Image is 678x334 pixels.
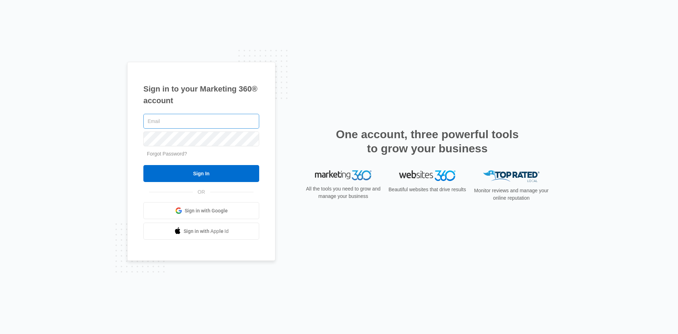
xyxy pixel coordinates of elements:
h2: One account, three powerful tools to grow your business [334,127,521,156]
p: Monitor reviews and manage your online reputation [472,187,551,202]
a: Sign in with Google [143,202,259,219]
h1: Sign in to your Marketing 360® account [143,83,259,106]
p: All the tools you need to grow and manage your business [304,185,383,200]
input: Email [143,114,259,129]
img: Marketing 360 [315,170,371,180]
span: Sign in with Google [185,207,228,215]
img: Websites 360 [399,170,456,181]
span: Sign in with Apple Id [184,228,229,235]
input: Sign In [143,165,259,182]
a: Forgot Password? [147,151,187,157]
p: Beautiful websites that drive results [388,186,467,193]
a: Sign in with Apple Id [143,223,259,240]
span: OR [193,188,210,196]
img: Top Rated Local [483,170,540,182]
